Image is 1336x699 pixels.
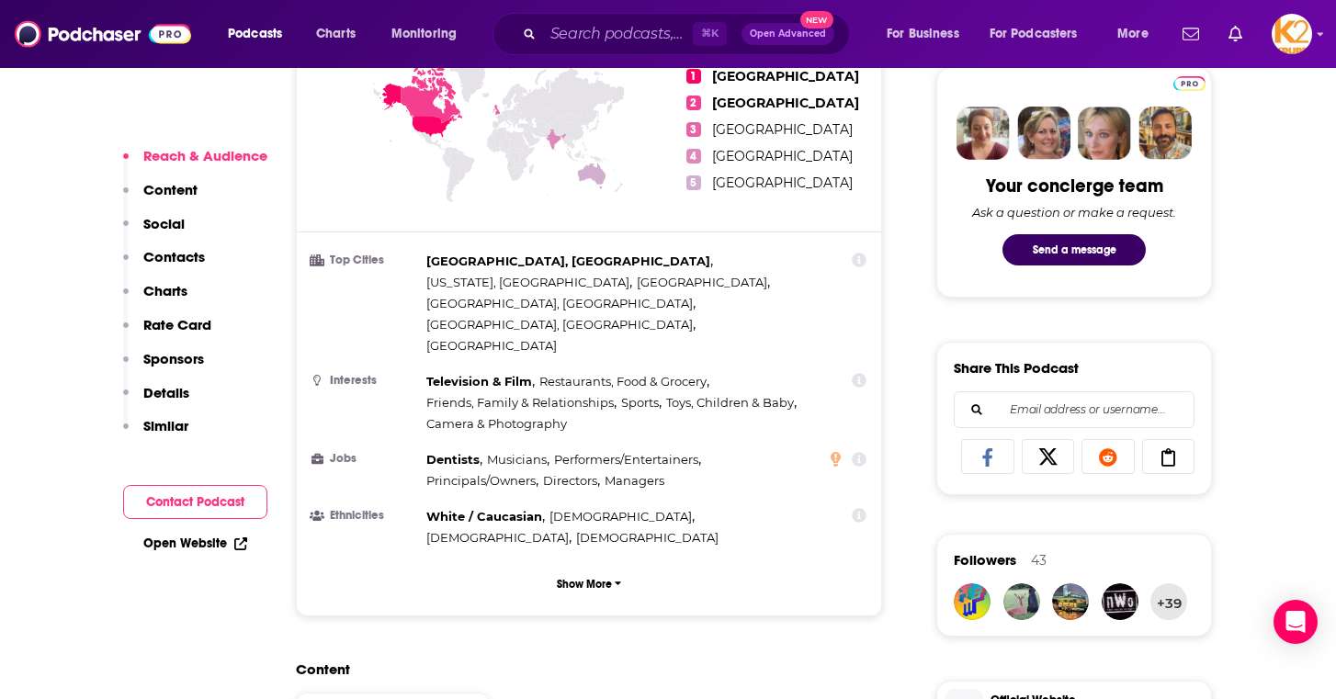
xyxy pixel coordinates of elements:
div: 43 [1031,552,1047,569]
span: , [621,392,662,413]
span: [GEOGRAPHIC_DATA], [GEOGRAPHIC_DATA] [426,254,710,268]
span: Restaurants, Food & Grocery [539,374,707,389]
p: Rate Card [143,316,211,333]
div: Ask a question or make a request. [972,205,1176,220]
span: Musicians [487,452,547,467]
span: , [426,506,545,527]
span: For Podcasters [990,21,1078,47]
span: , [426,251,713,272]
img: Jules Profile [1078,107,1131,160]
div: Search podcasts, credits, & more... [510,13,867,55]
img: PhiloCritter [1003,583,1040,620]
button: +39 [1150,583,1187,620]
span: , [426,371,535,392]
a: Show notifications dropdown [1175,18,1206,50]
button: Contacts [123,248,205,282]
button: Sponsors [123,350,204,384]
button: Charts [123,282,187,316]
span: , [543,470,600,491]
span: For Business [887,21,959,47]
span: Open Advanced [750,29,826,39]
span: Charts [316,21,356,47]
button: Details [123,384,189,418]
h3: Share This Podcast [954,359,1079,377]
h3: Interests [311,375,419,387]
span: [DEMOGRAPHIC_DATA] [576,530,719,545]
h3: Jobs [311,453,419,465]
span: , [554,449,701,470]
span: Monitoring [391,21,457,47]
input: Search podcasts, credits, & more... [543,19,693,49]
span: Friends, Family & Relationships [426,395,614,410]
h3: Top Cities [311,254,419,266]
button: Show profile menu [1272,14,1312,54]
span: , [539,371,709,392]
a: Open Website [143,536,247,551]
span: 2 [686,96,701,110]
span: Toys, Children & Baby [666,395,794,410]
span: , [637,272,770,293]
span: [DEMOGRAPHIC_DATA] [426,530,569,545]
p: Social [143,215,185,232]
span: [GEOGRAPHIC_DATA] [712,148,853,164]
span: [GEOGRAPHIC_DATA], [GEOGRAPHIC_DATA] [426,317,693,332]
img: madness1287 [1102,583,1138,620]
span: [GEOGRAPHIC_DATA] [637,275,767,289]
a: Share on X/Twitter [1022,439,1075,474]
button: open menu [874,19,982,49]
span: Managers [605,473,664,488]
span: Performers/Entertainers [554,452,698,467]
button: Similar [123,417,188,451]
span: [US_STATE], [GEOGRAPHIC_DATA] [426,275,629,289]
a: Share on Reddit [1081,439,1135,474]
span: , [426,470,538,491]
p: Charts [143,282,187,299]
button: Contact Podcast [123,485,267,519]
p: Details [143,384,189,401]
span: White / Caucasian [426,509,542,524]
div: Your concierge team [986,175,1163,197]
span: Logged in as K2Krupp [1272,14,1312,54]
span: , [426,293,696,314]
img: Podchaser - Follow, Share and Rate Podcasts [15,17,191,51]
img: Barbara Profile [1017,107,1070,160]
img: yonisol [1052,583,1089,620]
span: , [487,449,549,470]
button: Reach & Audience [123,147,267,181]
img: INRI81216 [954,583,991,620]
button: Open AdvancedNew [742,23,834,45]
h2: Content [296,660,867,678]
span: Principals/Owners [426,473,536,488]
span: , [426,272,632,293]
img: Podchaser Pro [1173,76,1206,91]
a: Show notifications dropdown [1221,18,1250,50]
span: , [426,314,696,335]
a: Charts [304,19,367,49]
p: Sponsors [143,350,204,367]
button: open menu [215,19,306,49]
span: [GEOGRAPHIC_DATA], [GEOGRAPHIC_DATA] [426,296,693,310]
span: Podcasts [228,21,282,47]
span: Camera & Photography [426,416,567,431]
span: , [426,449,482,470]
span: Dentists [426,452,480,467]
div: Open Intercom Messenger [1274,600,1318,644]
img: User Profile [1272,14,1312,54]
a: Share on Facebook [961,439,1014,474]
span: , [426,527,572,548]
p: Reach & Audience [143,147,267,164]
button: Content [123,181,198,215]
span: 3 [686,122,701,137]
span: Directors [543,473,597,488]
button: Social [123,215,185,249]
p: Similar [143,417,188,434]
span: [GEOGRAPHIC_DATA] [712,175,853,191]
p: Content [143,181,198,198]
a: Copy Link [1142,439,1195,474]
span: 1 [686,69,701,84]
p: Contacts [143,248,205,265]
span: , [666,392,797,413]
